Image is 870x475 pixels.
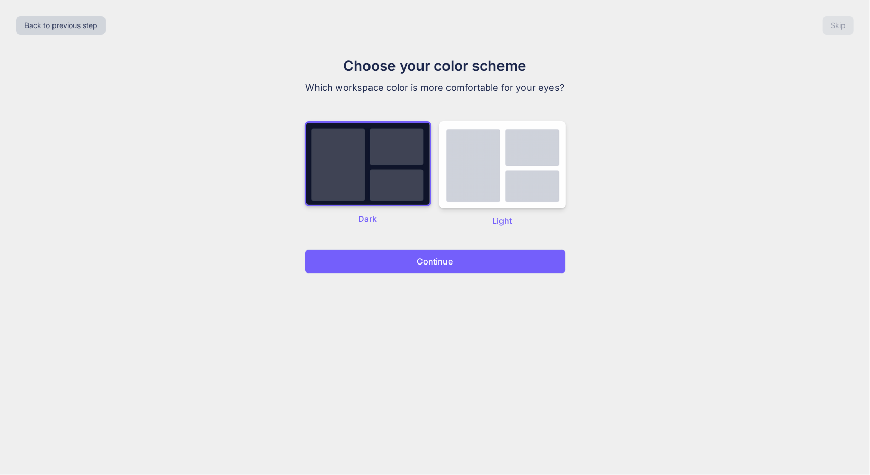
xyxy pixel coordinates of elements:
button: Skip [823,16,854,35]
p: Continue [417,255,453,268]
img: dark [439,121,566,208]
p: Light [439,215,566,227]
h1: Choose your color scheme [264,55,607,76]
p: Dark [305,213,431,225]
p: Which workspace color is more comfortable for your eyes? [264,81,607,95]
button: Continue [305,249,566,274]
button: Back to previous step [16,16,106,35]
img: dark [305,121,431,206]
